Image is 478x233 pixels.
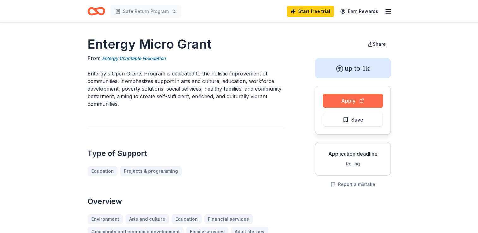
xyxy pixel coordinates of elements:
a: Entergy Charitable Foundation [102,55,166,62]
div: From [88,54,285,62]
h1: Entergy Micro Grant [88,35,285,53]
a: Start free trial [287,6,334,17]
div: up to 1k [315,58,391,78]
a: Projects & programming [120,166,182,176]
button: Apply [323,94,383,108]
button: Safe Return Program [110,5,181,18]
h2: Type of Support [88,148,285,158]
span: Save [351,116,363,124]
a: Earn Rewards [336,6,382,17]
button: Share [363,38,391,51]
button: Save [323,113,383,127]
span: Safe Return Program [123,8,169,15]
a: Home [88,4,105,19]
a: Education [88,166,118,176]
span: Share [373,41,386,47]
h2: Overview [88,196,285,206]
div: Application deadline [320,150,385,158]
button: Report a mistake [330,181,375,188]
div: Rolling [320,160,385,168]
p: Entergy's Open Grants Program is dedicated to the holistic improvement of communities. It emphasi... [88,70,285,108]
